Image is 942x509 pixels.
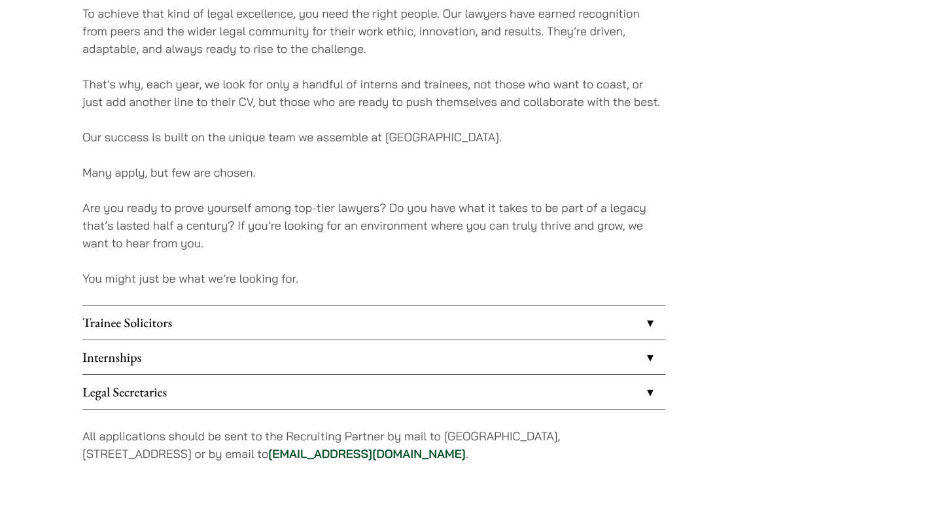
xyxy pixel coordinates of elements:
[82,128,665,146] p: Our success is built on the unique team we assemble at [GEOGRAPHIC_DATA].
[82,340,665,374] a: Internships
[82,5,665,58] p: To achieve that kind of legal excellence, you need the right people. Our lawyers have earned reco...
[82,75,665,111] p: That’s why, each year, we look for only a handful of interns and trainees, not those who want to ...
[82,199,665,252] p: Are you ready to prove yourself among top-tier lawyers? Do you have what it takes to be part of a...
[82,306,665,340] a: Trainee Solicitors
[82,375,665,409] a: Legal Secretaries
[82,164,665,181] p: Many apply, but few are chosen.
[82,270,665,287] p: You might just be what we’re looking for.
[268,446,466,461] a: [EMAIL_ADDRESS][DOMAIN_NAME]
[82,427,665,463] p: All applications should be sent to the Recruiting Partner by mail to [GEOGRAPHIC_DATA], [STREET_A...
